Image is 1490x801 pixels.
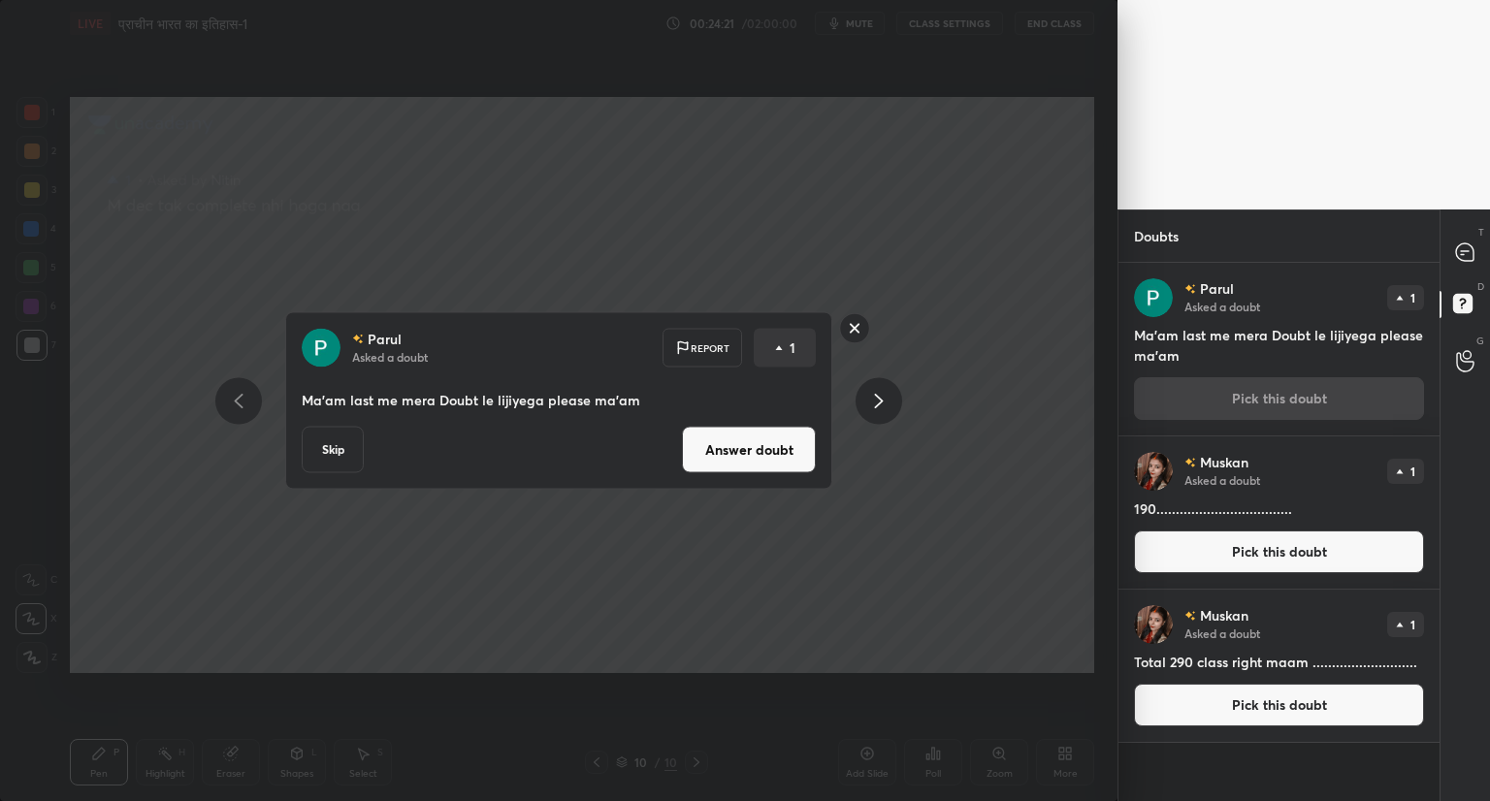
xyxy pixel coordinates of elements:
p: Parul [368,332,402,347]
img: 71d8e244de714e35a7bcb41070033b2f.jpg [1134,452,1173,491]
p: 1 [1410,619,1415,630]
img: no-rating-badge.077c3623.svg [1184,284,1196,295]
button: Pick this doubt [1134,684,1424,726]
p: T [1478,225,1484,240]
p: Ma'am last me mera Doubt le lijiyega please ma'am [302,391,816,410]
img: no-rating-badge.077c3623.svg [1184,611,1196,622]
p: 1 [790,338,795,358]
p: G [1476,334,1484,348]
img: 3 [1134,278,1173,317]
img: 71d8e244de714e35a7bcb41070033b2f.jpg [1134,605,1173,644]
h4: Total 290 class right maam ........................... [1134,652,1424,672]
h4: Ma'am last me mera Doubt le lijiyega please ma'am [1134,325,1424,366]
button: Answer doubt [682,427,816,473]
p: Asked a doubt [1184,625,1260,641]
img: 3 [302,329,340,368]
img: no-rating-badge.077c3623.svg [1184,458,1196,468]
p: Muskan [1200,455,1248,470]
p: D [1477,279,1484,294]
img: no-rating-badge.077c3623.svg [352,334,364,344]
h4: 190................................... [1134,498,1424,519]
p: 1 [1410,292,1415,304]
p: 1 [1410,465,1415,477]
div: Report [663,329,742,368]
p: Doubts [1118,210,1194,262]
button: Skip [302,427,364,473]
p: Parul [1200,281,1234,297]
p: Asked a doubt [352,349,428,365]
p: Muskan [1200,608,1248,624]
p: Asked a doubt [1184,299,1260,314]
p: Asked a doubt [1184,472,1260,488]
button: Pick this doubt [1134,530,1424,573]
